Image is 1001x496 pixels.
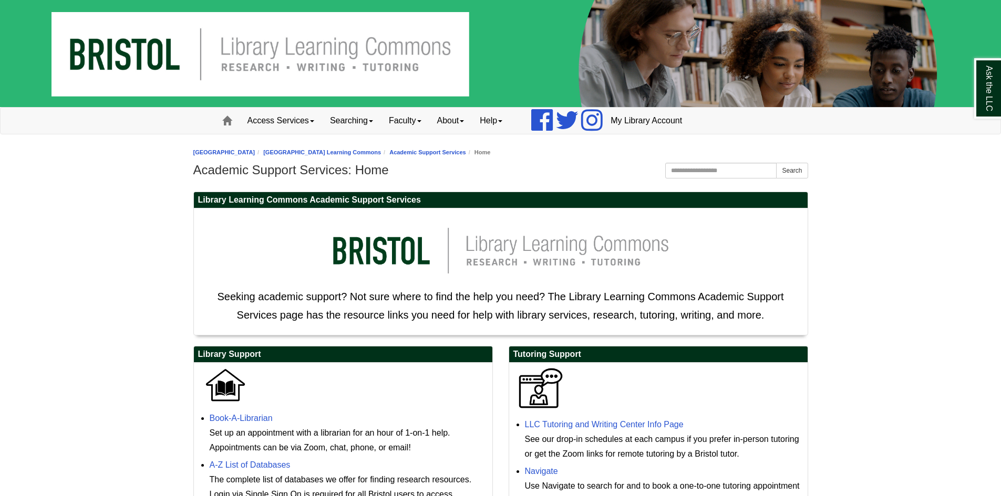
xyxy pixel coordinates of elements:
[210,426,487,455] div: Set up an appointment with a librarian for an hour of 1-on-1 help. Appointments can be via Zoom, ...
[263,149,381,155] a: [GEOGRAPHIC_DATA] Learning Commons
[525,432,802,461] div: See our drop-in schedules at each campus if you prefer in-person tutoring or get the Zoom links f...
[429,108,472,134] a: About
[217,291,783,321] span: Seeking academic support? Not sure where to find the help you need? The Library Learning Commons ...
[194,346,492,363] h2: Library Support
[466,147,491,157] li: Home
[210,414,273,423] a: Book-A-Librarian
[194,192,808,208] h2: Library Learning Commons Academic Support Services
[193,147,808,157] nav: breadcrumb
[525,420,684,429] a: LLC Tutoring and Writing Center Info Page
[509,346,808,363] h2: Tutoring Support
[381,108,429,134] a: Faculty
[472,108,510,134] a: Help
[193,163,808,177] h1: Academic Support Services: Home
[389,149,466,155] a: Academic Support Services
[525,467,558,476] a: Navigate
[240,108,322,134] a: Access Services
[603,108,690,134] a: My Library Account
[776,163,808,178] button: Search
[322,108,381,134] a: Searching
[193,149,255,155] a: [GEOGRAPHIC_DATA]
[210,460,291,469] a: A-Z List of Databases
[317,214,685,288] img: llc logo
